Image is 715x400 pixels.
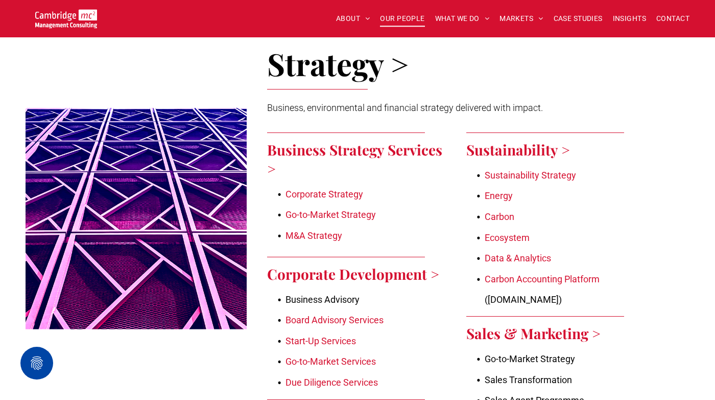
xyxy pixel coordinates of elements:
a: INSIGHTS [608,11,651,27]
span: OUR PEOPLE [380,11,424,27]
a: Board Advisory Services [285,315,384,325]
a: Development > [339,264,439,283]
a: Your Business Transformed | Cambridge Management Consulting [35,11,97,21]
span: Business, environmental and financial strategy delivered with impact. [267,102,543,113]
a: Carbon [485,211,514,222]
a: WHAT WE DO [430,11,495,27]
a: Ecosystem [485,232,530,243]
a: Start-Up Services [285,336,356,346]
a: Sustainability Strategy [485,170,576,181]
a: ABOUT [331,11,375,27]
a: Business Strategy Services > [267,140,442,178]
a: OUR PEOPLE [375,11,430,27]
a: Go-to-Market Strategy [285,209,376,220]
a: Energy [485,190,513,201]
a: What We Do | Cambridge Management Consulting [26,88,247,349]
a: Due Diligence Services [285,377,378,388]
span: Business Advisory [285,294,360,305]
a: CONTACT [651,11,695,27]
a: M&A Strategy [285,230,342,241]
span: Sales Transformation [485,374,572,385]
a: CASE STUDIES [549,11,608,27]
a: Carbon Accounting Platform [485,274,600,284]
a: Go-to-Market Services [285,356,376,367]
span: Go-to-Market Strategy [485,353,575,364]
a: Data & Analytics [485,253,551,263]
span: Strategy > [267,43,409,84]
a: Corporate [267,264,336,283]
img: Go to Homepage [35,9,97,28]
a: MARKETS [494,11,548,27]
span: ([DOMAIN_NAME]) [485,294,562,305]
a: Sales & Marketing > [466,324,601,343]
a: Corporate Strategy [285,189,363,199]
a: Sustainability > [466,140,570,159]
